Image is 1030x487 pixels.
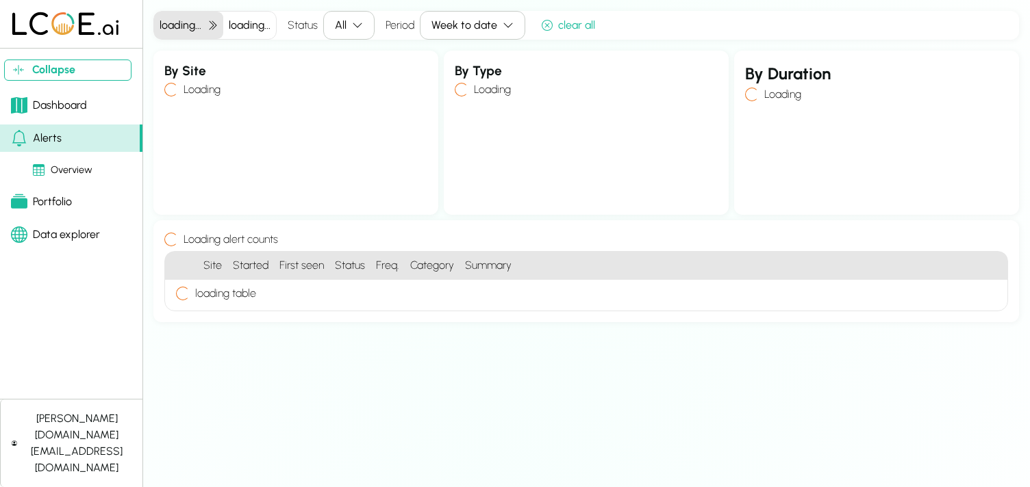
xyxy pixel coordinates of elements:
button: Collapse [4,60,131,81]
h4: Category [405,252,460,280]
h4: loading table [190,285,256,302]
div: loading... [160,17,201,34]
h4: Site [198,252,227,280]
div: Week to date [431,17,497,34]
button: clear all [536,16,601,36]
h4: Loading [468,81,511,98]
h4: Loading [759,86,801,103]
div: clear all [542,17,595,34]
div: loading... [229,17,271,34]
div: [PERSON_NAME][DOMAIN_NAME][EMAIL_ADDRESS][DOMAIN_NAME] [23,410,131,476]
div: Portfolio [11,194,72,210]
div: All [335,17,347,34]
h2: By Duration [745,62,1008,86]
label: Status [288,17,318,34]
h4: Loading [178,81,221,98]
div: Alerts [11,130,62,146]
h4: First seen [274,252,329,280]
h4: Started [227,252,274,280]
div: Data explorer [11,226,100,243]
h3: By Site [164,62,427,81]
div: Overview [33,163,92,178]
h3: By Type [455,62,718,81]
h4: Status [329,252,370,280]
h4: Freq. [370,252,405,280]
h4: Loading alert counts [178,231,278,248]
label: Period [386,17,414,34]
div: Dashboard [11,97,87,114]
h4: Summary [460,252,1007,280]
